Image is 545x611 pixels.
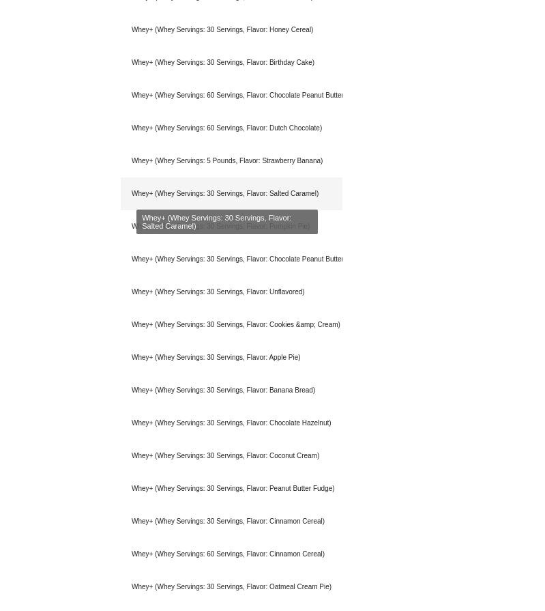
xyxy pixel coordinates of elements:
[121,112,342,145] div: Whey+ (Whey Servings: 60 Servings, Flavor: Dutch Chocolate)
[121,538,342,571] div: Whey+ (Whey Servings: 60 Servings, Flavor: Cinnamon Cereal)
[121,505,342,538] div: Whey+ (Whey Servings: 30 Servings, Flavor: Cinnamon Cereal)
[121,14,342,46] div: Whey+ (Whey Servings: 30 Servings, Flavor: Honey Cereal)
[121,79,342,112] div: Whey+ (Whey Servings: 60 Servings, Flavor: Chocolate Peanut Butter)
[121,177,342,210] div: Whey+ (Whey Servings: 30 Servings, Flavor: Salted Caramel)
[121,374,342,407] div: Whey+ (Whey Servings: 30 Servings, Flavor: Banana Bread)
[121,440,342,472] div: Whey+ (Whey Servings: 30 Servings, Flavor: Coconut Cream)
[121,276,342,309] div: Whey+ (Whey Servings: 30 Servings, Flavor: Unflavored)
[121,407,342,440] div: Whey+ (Whey Servings: 30 Servings, Flavor: Chocolate Hazelnut)
[121,243,342,276] div: Whey+ (Whey Servings: 30 Servings, Flavor: Chocolate Peanut Butter)
[121,472,342,505] div: Whey+ (Whey Servings: 30 Servings, Flavor: Peanut Butter Fudge)
[121,571,342,603] div: Whey+ (Whey Servings: 30 Servings, Flavor: Oatmeal Cream Pie)
[121,309,342,341] div: Whey+ (Whey Servings: 30 Servings, Flavor: Cookies &amp; Cream)
[121,210,342,243] div: Whey+ (Whey Servings: 30 Servings, Flavor: Pumpkin Pie)
[121,145,342,177] div: Whey+ (Whey Servings: 5 Pounds, Flavor: Strawberry Banana)
[121,341,342,374] div: Whey+ (Whey Servings: 30 Servings, Flavor: Apple Pie)
[121,46,342,79] div: Whey+ (Whey Servings: 30 Servings, Flavor: Birthday Cake)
